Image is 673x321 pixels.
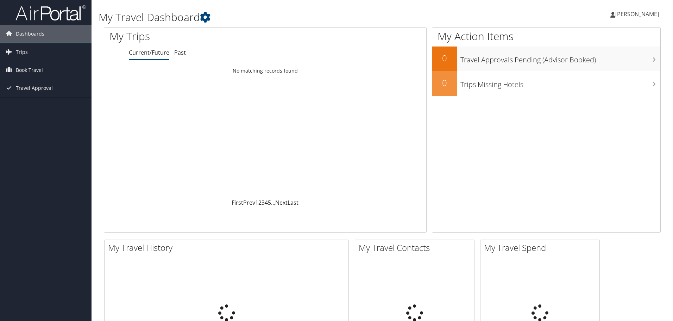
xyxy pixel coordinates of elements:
h1: My Action Items [432,29,660,44]
h2: 0 [432,52,457,64]
a: 3 [262,199,265,206]
h1: My Travel Dashboard [99,10,477,25]
h1: My Trips [109,29,287,44]
a: 0Trips Missing Hotels [432,71,660,96]
h2: 0 [432,77,457,89]
h3: Travel Approvals Pending (Advisor Booked) [460,51,660,65]
span: [PERSON_NAME] [615,10,659,18]
span: Travel Approval [16,79,53,97]
a: 5 [268,199,271,206]
a: 4 [265,199,268,206]
a: Current/Future [129,49,169,56]
a: 0Travel Approvals Pending (Advisor Booked) [432,47,660,71]
span: Trips [16,43,28,61]
img: airportal-logo.png [15,5,86,21]
a: Prev [243,199,255,206]
h2: My Travel Spend [484,242,599,254]
a: Past [174,49,186,56]
a: Next [275,199,288,206]
a: First [232,199,243,206]
span: Dashboards [16,25,44,43]
span: … [271,199,275,206]
a: 1 [255,199,258,206]
a: 2 [258,199,262,206]
td: No matching records found [104,64,426,77]
h2: My Travel History [108,242,348,254]
a: [PERSON_NAME] [610,4,666,25]
h2: My Travel Contacts [359,242,474,254]
a: Last [288,199,298,206]
span: Book Travel [16,61,43,79]
h3: Trips Missing Hotels [460,76,660,89]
